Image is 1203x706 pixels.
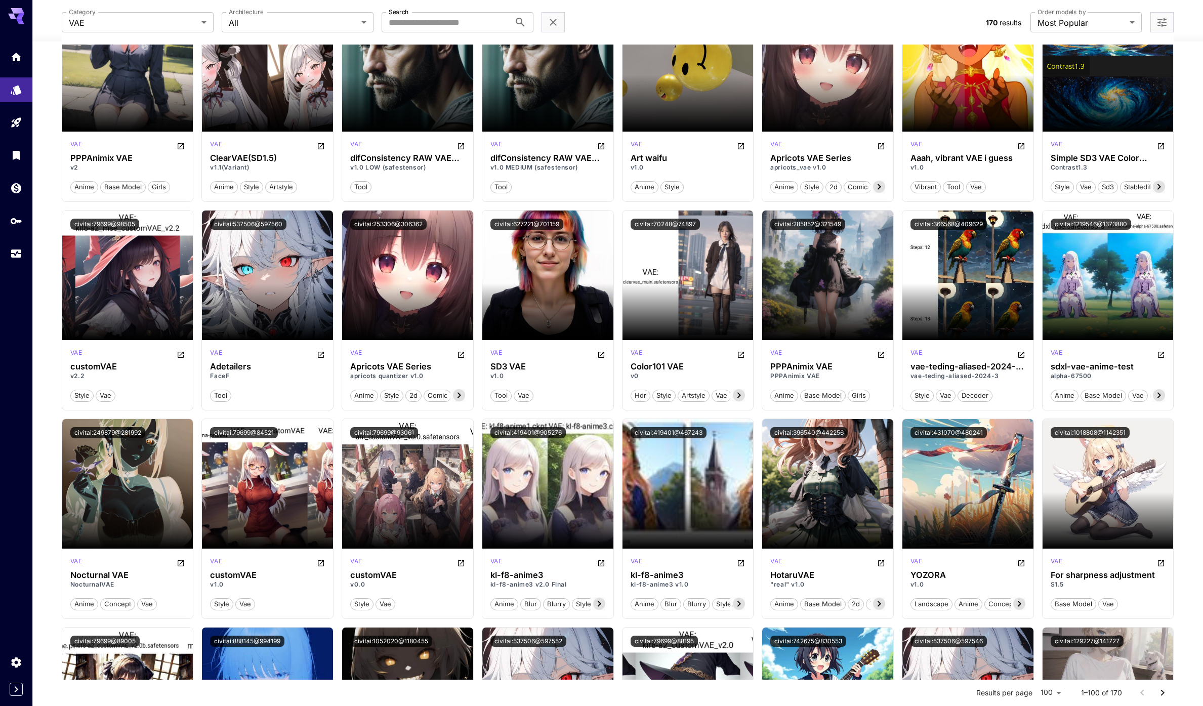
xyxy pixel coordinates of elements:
div: PPPAnimix VAE [770,362,885,371]
p: vae [770,140,782,149]
p: vae [631,557,643,566]
button: style [712,597,735,610]
button: style [572,597,595,610]
span: vae [712,391,731,401]
button: 2d [825,180,842,193]
h3: Apricots VAE Series [770,153,885,163]
button: Open in CivitAI [597,557,605,569]
span: tool [943,182,964,192]
button: Open in CivitAI [877,140,885,152]
button: civitai:742675@830553 [770,636,846,647]
span: vae [1129,391,1147,401]
button: Open in CivitAI [1017,557,1025,569]
span: style [240,182,263,192]
button: 2d [848,597,864,610]
span: anime [71,599,98,609]
p: alpha-67500 [1051,371,1166,381]
div: SD 1.5 [350,557,362,569]
span: vibrant [911,182,940,192]
button: Open in CivitAI [317,557,325,569]
h3: Apricots VAE Series [350,362,465,371]
label: Search [389,8,408,16]
div: SD 1.5 [631,348,643,360]
button: artstyle [678,389,710,402]
span: style [713,599,735,609]
span: style [351,599,373,609]
span: vae [376,599,395,609]
div: SD 1.5 [210,348,222,360]
span: girls [148,182,170,192]
button: Landscape [910,597,952,610]
span: vae [138,599,156,609]
span: base model [801,599,845,609]
button: Open in CivitAI [177,140,185,152]
span: style [661,182,683,192]
span: results [1000,18,1021,27]
h3: difConsistency RAW VAE (Pack) [350,153,465,163]
p: v2 [70,163,185,172]
button: vae [235,597,255,610]
span: style [572,599,595,609]
span: anime [71,182,98,192]
span: tool [211,391,231,401]
p: v0 [631,371,745,381]
span: 2d [826,182,841,192]
div: SD 1.5 [770,348,782,360]
button: civitai:285852@321549 [770,219,845,230]
button: vae [966,180,986,193]
span: hdr [631,391,650,401]
button: Open in CivitAI [177,348,185,360]
button: Open in CivitAI [1017,140,1025,152]
h3: Art waifu [631,153,745,163]
span: base model [801,391,845,401]
span: vae [866,599,885,609]
button: Open in CivitAI [1157,348,1165,360]
button: style [70,389,94,402]
div: Simple SD3 VAE Color Tweaks [1051,153,1166,163]
button: vae [96,389,115,402]
button: tool [490,389,512,402]
span: All [229,17,357,29]
span: anime [491,599,518,609]
h3: Adetailers [210,362,325,371]
button: Open in CivitAI [457,140,465,152]
button: anime [631,180,658,193]
span: style [911,391,933,401]
div: SDXL 1.0 [910,140,923,152]
button: civitai:431070@480241 [910,427,987,438]
button: Open in CivitAI [1157,557,1165,569]
p: apricots quantizer v1.0 [350,371,465,381]
button: style [660,180,684,193]
button: style [210,597,233,610]
span: style [71,391,93,401]
div: SDXL 1.0 [1051,348,1063,360]
span: artstyle [678,391,709,401]
p: vae [210,348,222,357]
div: Library [10,149,22,161]
div: SD 1.5 [910,557,923,569]
span: concept [101,599,135,609]
div: Wallet [10,182,22,194]
h3: difConsistency RAW VAE (Pack) [490,153,605,163]
span: tool [351,182,371,192]
button: Open in CivitAI [737,557,745,569]
p: Contrast1.3 [1051,163,1166,172]
button: civitai:396540@442256 [770,427,848,438]
button: blur [660,597,681,610]
span: anime [631,599,658,609]
p: v1.0 LOW (safestensor) [350,163,465,172]
button: Open in CivitAI [737,348,745,360]
button: Expand sidebar [10,683,23,696]
div: Settings [10,656,22,669]
div: SD 1.5 [490,557,503,569]
button: civitai:79699@88195 [631,636,698,647]
button: concept [100,597,135,610]
div: SD 1.5 [70,140,82,152]
p: vae [210,557,222,566]
span: Landscape [911,599,952,609]
button: civitai:888145@994199 [210,636,284,647]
